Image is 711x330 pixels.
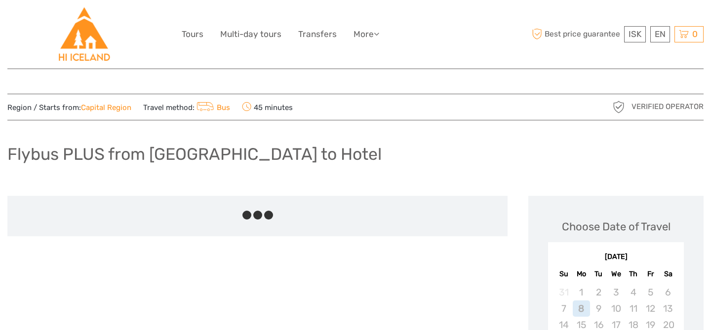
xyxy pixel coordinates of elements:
[195,103,230,112] a: Bus
[659,284,676,300] div: Not available Saturday, September 6th, 2025
[590,284,607,300] div: Not available Tuesday, September 2nd, 2025
[632,102,704,112] span: Verified Operator
[573,284,590,300] div: Not available Monday, September 1st, 2025
[629,29,641,39] span: ISK
[7,144,382,164] h1: Flybus PLUS from [GEOGRAPHIC_DATA] to Hotel
[642,267,659,281] div: Fr
[607,284,625,300] div: Not available Wednesday, September 3rd, 2025
[659,267,676,281] div: Sa
[625,284,642,300] div: Not available Thursday, September 4th, 2025
[298,27,337,41] a: Transfers
[642,300,659,317] div: Not available Friday, September 12th, 2025
[57,7,111,61] img: Hostelling International
[590,267,607,281] div: Tu
[562,219,671,234] div: Choose Date of Travel
[530,26,622,42] span: Best price guarantee
[590,300,607,317] div: Not available Tuesday, September 9th, 2025
[650,26,670,42] div: EN
[607,267,625,281] div: We
[548,252,684,262] div: [DATE]
[691,29,699,39] span: 0
[607,300,625,317] div: Not available Wednesday, September 10th, 2025
[354,27,379,41] a: More
[555,267,572,281] div: Su
[573,267,590,281] div: Mo
[7,103,131,113] span: Region / Starts from:
[242,100,293,114] span: 45 minutes
[642,284,659,300] div: Not available Friday, September 5th, 2025
[555,284,572,300] div: Not available Sunday, August 31st, 2025
[625,267,642,281] div: Th
[659,300,676,317] div: Not available Saturday, September 13th, 2025
[220,27,281,41] a: Multi-day tours
[182,27,203,41] a: Tours
[81,103,131,112] a: Capital Region
[611,99,627,115] img: verified_operator_grey_128.png
[625,300,642,317] div: Not available Thursday, September 11th, 2025
[573,300,590,317] div: Not available Monday, September 8th, 2025
[143,100,230,114] span: Travel method:
[555,300,572,317] div: Not available Sunday, September 7th, 2025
